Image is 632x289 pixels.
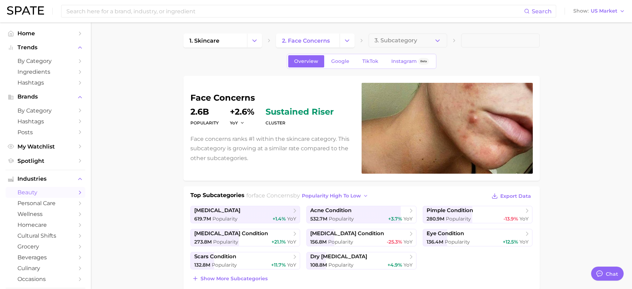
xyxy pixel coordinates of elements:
span: Trends [17,44,73,51]
span: pimple condition [427,207,473,214]
span: YoY [287,239,296,245]
span: 3. Subcategory [375,37,417,44]
a: homecare [6,219,85,230]
span: face concerns [254,192,293,199]
span: +21.1% [271,239,286,245]
h1: Top Subcategories [190,191,245,202]
span: Industries [17,176,73,182]
button: Change Category [340,34,355,48]
a: acne condition532.7m Popularity+3.7% YoY [306,206,416,223]
span: YoY [230,120,238,126]
span: for by [246,192,370,199]
span: Export Data [500,193,531,199]
a: by Category [6,105,85,116]
span: Beta [420,58,427,64]
span: 136.4m [427,239,443,245]
a: Hashtags [6,116,85,127]
button: 3. Subcategory [369,34,447,48]
span: Hashtags [17,118,73,125]
span: Search [532,8,552,15]
span: homecare [17,222,73,228]
span: beverages [17,254,73,261]
span: Popularity [445,239,470,245]
img: SPATE [7,6,44,15]
button: Change Category [247,34,262,48]
span: [MEDICAL_DATA] [194,207,240,214]
span: Popularity [212,216,238,222]
span: Ingredients [17,68,73,75]
span: YoY [404,239,413,245]
button: YoY [230,120,245,126]
span: Popularity [329,216,354,222]
button: Trends [6,42,85,53]
span: popularity high to low [302,193,361,199]
dd: +2.6% [230,108,254,116]
a: scars condition132.8m Popularity+11.7% YoY [190,252,300,269]
span: YoY [520,239,529,245]
button: popularity high to low [300,191,370,201]
span: YoY [520,216,529,222]
span: [MEDICAL_DATA] condition [310,230,384,237]
span: [MEDICAL_DATA] condition [194,230,268,237]
span: Popularity [328,239,353,245]
a: grocery [6,241,85,252]
button: Export Data [490,191,532,201]
h1: face concerns [190,94,353,102]
span: YoY [287,216,296,222]
a: Google [325,55,355,67]
a: eye condition136.4m Popularity+12.5% YoY [423,229,533,246]
span: Overview [294,58,318,64]
a: [MEDICAL_DATA]619.7m Popularity+1.4% YoY [190,206,300,223]
dt: Popularity [190,119,219,127]
span: Home [17,30,73,37]
input: Search here for a brand, industry, or ingredient [66,5,524,17]
span: scars condition [194,253,236,260]
span: sustained riser [266,108,334,116]
span: 273.8m [194,239,212,245]
p: Face concerns ranks #1 within the skincare category. This subcategory is growing at a similar rat... [190,134,353,163]
span: YoY [404,216,413,222]
a: beverages [6,252,85,263]
span: Show [573,9,589,13]
a: Hashtags [6,77,85,88]
span: 2. face concerns [282,37,330,44]
span: Spotlight [17,158,73,164]
span: personal care [17,200,73,207]
span: by Category [17,58,73,64]
span: 532.7m [310,216,327,222]
a: InstagramBeta [385,55,435,67]
span: 156.8m [310,239,327,245]
span: US Market [591,9,617,13]
button: ShowUS Market [572,7,627,16]
span: Popularity [213,239,238,245]
span: dry [MEDICAL_DATA] [310,253,367,260]
span: TikTok [362,58,378,64]
a: Overview [288,55,324,67]
a: pimple condition280.9m Popularity-13.9% YoY [423,206,533,223]
span: Instagram [391,58,417,64]
span: -13.9% [503,216,518,222]
a: [MEDICAL_DATA] condition156.8m Popularity-25.3% YoY [306,229,416,246]
span: grocery [17,243,73,250]
a: My Watchlist [6,141,85,152]
span: 280.9m [427,216,444,222]
a: beauty [6,187,85,198]
a: Spotlight [6,156,85,166]
span: eye condition [427,230,464,237]
span: Popularity [446,216,471,222]
span: acne condition [310,207,351,214]
a: dry [MEDICAL_DATA]108.8m Popularity+4.9% YoY [306,252,416,269]
span: 619.7m [194,216,211,222]
span: +3.7% [388,216,402,222]
button: Industries [6,174,85,184]
a: Posts [6,127,85,138]
span: Posts [17,129,73,136]
span: Brands [17,94,73,100]
span: Google [331,58,349,64]
a: Ingredients [6,66,85,77]
span: beauty [17,189,73,196]
a: personal care [6,198,85,209]
span: +12.5% [503,239,518,245]
span: 1. skincare [189,37,219,44]
a: wellness [6,209,85,219]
